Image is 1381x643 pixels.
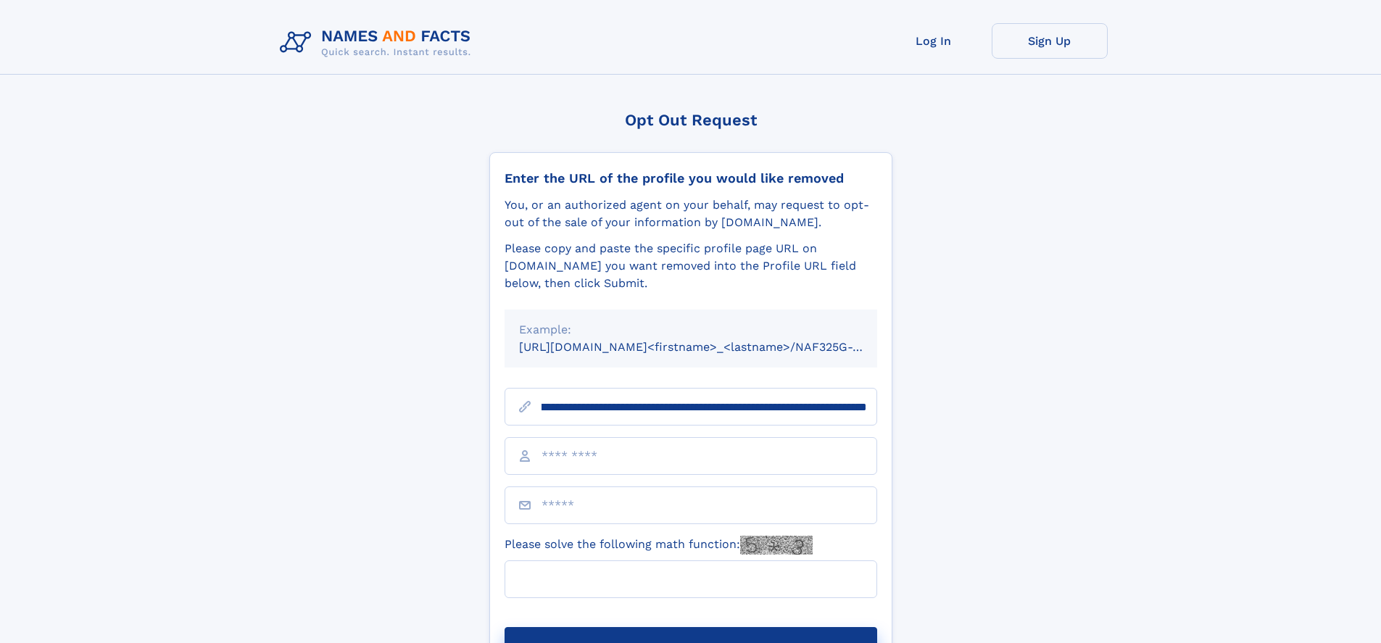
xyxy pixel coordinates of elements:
[489,111,892,129] div: Opt Out Request
[505,240,877,292] div: Please copy and paste the specific profile page URL on [DOMAIN_NAME] you want removed into the Pr...
[992,23,1108,59] a: Sign Up
[505,170,877,186] div: Enter the URL of the profile you would like removed
[274,23,483,62] img: Logo Names and Facts
[876,23,992,59] a: Log In
[519,340,905,354] small: [URL][DOMAIN_NAME]<firstname>_<lastname>/NAF325G-xxxxxxxx
[519,321,863,339] div: Example:
[505,536,813,555] label: Please solve the following math function:
[505,196,877,231] div: You, or an authorized agent on your behalf, may request to opt-out of the sale of your informatio...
